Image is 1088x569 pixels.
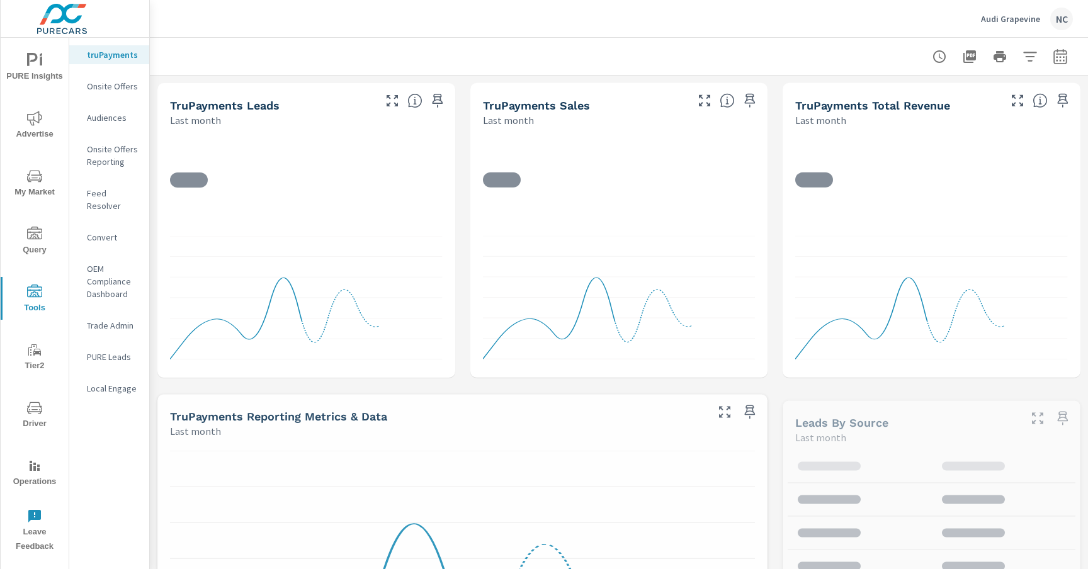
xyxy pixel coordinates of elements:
[740,91,760,111] span: Save this to your personalized report
[4,111,65,142] span: Advertise
[87,231,139,244] p: Convert
[1033,93,1048,108] span: Total revenue from sales matched to a truPayments lead. [Source: This data is sourced from the de...
[87,143,139,168] p: Onsite Offers Reporting
[795,113,846,128] p: Last month
[69,45,149,64] div: truPayments
[1,38,69,559] div: nav menu
[1017,44,1043,69] button: Apply Filters
[69,77,149,96] div: Onsite Offers
[4,458,65,489] span: Operations
[69,108,149,127] div: Audiences
[87,351,139,363] p: PURE Leads
[87,382,139,395] p: Local Engage
[87,80,139,93] p: Onsite Offers
[69,379,149,398] div: Local Engage
[795,416,888,429] h5: Leads By Source
[1007,91,1028,111] button: Make Fullscreen
[4,227,65,257] span: Query
[694,91,715,111] button: Make Fullscreen
[87,48,139,61] p: truPayments
[87,262,139,300] p: OEM Compliance Dashboard
[4,400,65,431] span: Driver
[69,184,149,215] div: Feed Resolver
[1053,91,1073,111] span: Save this to your personalized report
[4,169,65,200] span: My Market
[987,44,1012,69] button: Print Report
[483,113,534,128] p: Last month
[4,509,65,554] span: Leave Feedback
[740,402,760,422] span: Save this to your personalized report
[795,99,950,112] h5: truPayments Total Revenue
[407,93,422,108] span: The number of truPayments leads.
[382,91,402,111] button: Make Fullscreen
[87,187,139,212] p: Feed Resolver
[4,53,65,84] span: PURE Insights
[69,259,149,303] div: OEM Compliance Dashboard
[170,410,387,423] h5: truPayments Reporting Metrics & Data
[957,44,982,69] button: "Export Report to PDF"
[69,347,149,366] div: PURE Leads
[170,424,221,439] p: Last month
[4,342,65,373] span: Tier2
[1053,408,1073,428] span: Save this to your personalized report
[69,316,149,335] div: Trade Admin
[795,430,846,445] p: Last month
[69,140,149,171] div: Onsite Offers Reporting
[720,93,735,108] span: Number of sales matched to a truPayments lead. [Source: This data is sourced from the dealer's DM...
[4,284,65,315] span: Tools
[428,91,448,111] span: Save this to your personalized report
[1050,8,1073,30] div: NC
[87,111,139,124] p: Audiences
[715,402,735,422] button: Make Fullscreen
[1028,408,1048,428] button: Make Fullscreen
[170,113,221,128] p: Last month
[1048,44,1073,69] button: Select Date Range
[170,99,280,112] h5: truPayments Leads
[981,13,1040,25] p: Audi Grapevine
[69,228,149,247] div: Convert
[483,99,590,112] h5: truPayments Sales
[87,319,139,332] p: Trade Admin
